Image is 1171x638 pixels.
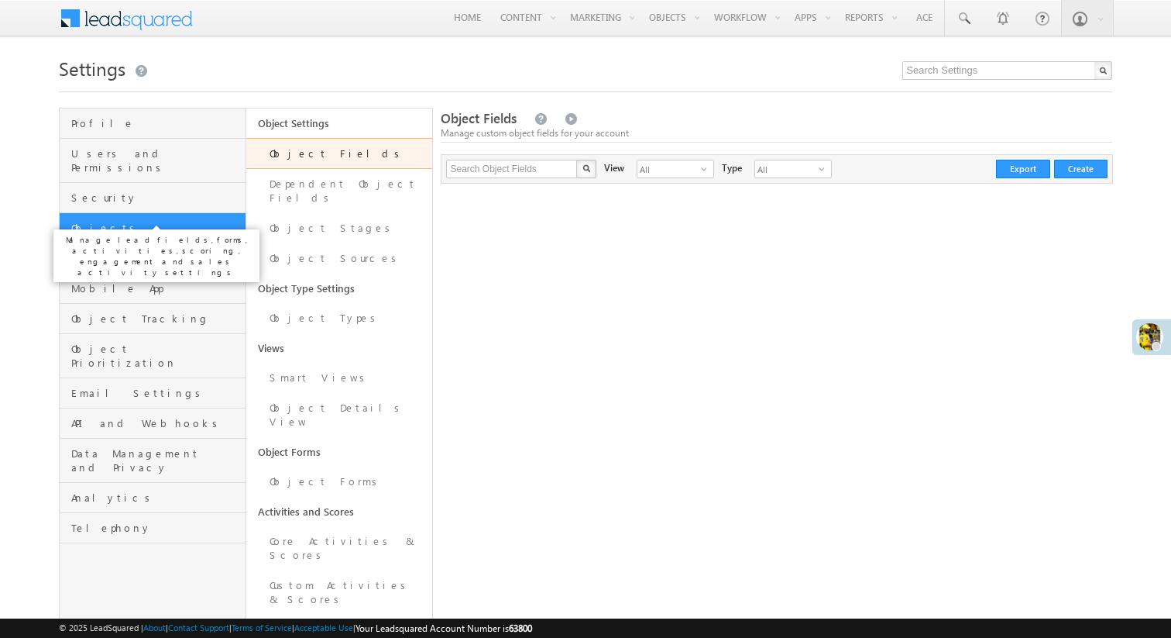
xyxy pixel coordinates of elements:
a: Object Types [246,303,433,333]
span: API and Webhooks [71,416,242,430]
span: Objects [71,221,242,235]
span: Object Fields [441,109,517,127]
a: Object Stages [246,213,433,243]
a: Object Type Settings [246,274,433,303]
div: Type [722,160,742,175]
a: Dependent Object Fields [246,169,433,213]
span: select [701,164,713,174]
span: Email Settings [71,386,242,400]
span: Object Tracking [71,312,242,326]
input: Search Settings [902,61,1112,80]
a: Object Settings [246,109,433,138]
span: © 2025 LeadSquared | | | | | [59,621,532,636]
a: Telephony [60,513,246,543]
a: Custom Activities & Scores [246,571,433,615]
span: Object Prioritization [71,342,242,370]
span: All [755,160,819,178]
span: select [819,164,831,174]
span: Profile [71,116,242,130]
a: Object Tracking [60,304,246,334]
a: Object Forms [246,437,433,467]
a: Email Settings [60,378,246,409]
a: Acceptable Use [294,622,353,633]
a: Profile [60,109,246,139]
a: Activities and Scores [246,497,433,526]
p: Manage lead fields, forms, activities, scoring, engagement and sales activity settings [60,234,253,278]
span: All [637,160,701,178]
span: Analytics [71,491,242,505]
a: Object Forms [246,467,433,497]
a: Object Prioritization [60,334,246,378]
a: Views [246,333,433,363]
span: Mobile App [71,281,242,295]
span: Your Leadsquared Account Number is [355,622,532,634]
a: About [143,622,166,633]
a: Core Activities & Scores [246,526,433,571]
span: Telephony [71,521,242,535]
div: View [604,160,624,175]
a: Smart Views [246,363,433,393]
img: Search [582,164,590,172]
a: Object Details View [246,393,433,437]
div: Manage custom object fields for your account [441,126,1112,140]
span: Security [71,191,242,205]
span: Data Management and Privacy [71,447,242,474]
a: Objects [60,213,246,243]
span: Settings [59,56,125,81]
button: Export [996,160,1050,178]
button: Create [1054,160,1107,178]
a: Mobile App [60,274,246,304]
a: Data Management and Privacy [60,439,246,483]
span: 63800 [509,622,532,634]
a: API and Webhooks [60,409,246,439]
a: Object Fields [246,138,433,169]
a: Users and Permissions [60,139,246,183]
a: Analytics [60,483,246,513]
a: Terms of Service [232,622,292,633]
a: Security [60,183,246,213]
span: Users and Permissions [71,147,242,174]
a: Contact Support [168,622,229,633]
a: Object Sources [246,243,433,274]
